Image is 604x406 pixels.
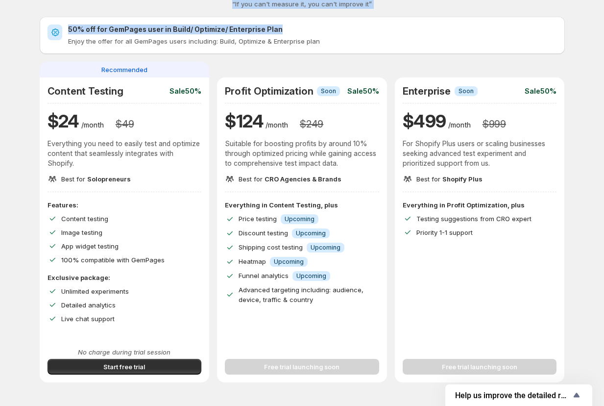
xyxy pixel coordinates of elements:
span: Start free trial [103,362,145,372]
p: /month [81,120,104,130]
p: Enjoy the offer for all GemPages users including: Build, Optimize & Enterprise plan [68,36,557,46]
h2: Content Testing [48,85,123,97]
span: Upcoming [274,258,304,266]
span: Recommended [101,65,147,75]
span: Upcoming [296,229,326,237]
p: Everything in Content Testing, plus [225,200,379,210]
span: Heatmap [239,257,266,265]
p: Sale 50% [169,86,201,96]
span: Upcoming [311,244,340,252]
p: Suitable for boosting profits by around 10% through optimized pricing while gaining access to com... [225,139,379,168]
p: Best for [416,174,483,184]
span: Funnel analytics [239,272,289,279]
p: No charge during trial session [48,347,202,357]
p: /month [448,120,471,130]
p: For Shopify Plus users or scaling businesses seeking advanced test experiment and prioritized sup... [403,139,557,168]
span: Shopify Plus [442,175,483,183]
h1: $ 499 [403,109,446,133]
span: Soon [459,87,474,95]
span: Advanced targeting including: audience, device, traffic & country [239,286,363,304]
span: CRO Agencies & Brands [265,175,341,183]
span: Detailed analytics [61,301,116,309]
h2: Profit Optimization [225,85,313,97]
span: Testing suggestions from CRO expert [416,215,532,223]
h3: $ 49 [116,118,134,130]
span: Image testing [61,228,102,236]
span: Priority 1-1 support [416,228,473,236]
p: Exclusive package: [48,273,202,282]
span: App widget testing [61,242,119,250]
p: Everything in Profit Optimization, plus [403,200,557,210]
span: Price testing [239,215,277,223]
h3: $ 999 [483,118,506,130]
span: Solopreneurs [87,175,131,183]
p: /month [266,120,288,130]
p: Sale 50% [347,86,379,96]
p: Everything you need to easily test and optimize content that seamlessly integrates with Shopify. [48,139,202,168]
h1: $ 24 [48,109,79,133]
span: Content testing [61,215,108,223]
p: Best for [61,174,131,184]
span: Discount testing [239,229,288,237]
p: Best for [239,174,341,184]
h1: $ 124 [225,109,264,133]
span: Live chat support [61,315,115,323]
span: Upcoming [296,272,326,280]
span: Shipping cost testing [239,243,303,251]
p: Sale 50% [525,86,556,96]
h3: $ 249 [300,118,323,130]
span: 100% compatible with GemPages [61,256,165,264]
h2: 50% off for GemPages user in Build/ Optimize/ Enterprise Plan [68,25,557,34]
h2: Enterprise [403,85,451,97]
span: Unlimited experiments [61,287,129,295]
span: Soon [321,87,336,95]
button: Show survey - Help us improve the detailed report for A/B campaigns [455,389,582,401]
button: Start free trial [48,359,202,375]
span: Upcoming [285,215,314,223]
p: Features: [48,200,202,210]
span: Help us improve the detailed report for A/B campaigns [455,391,571,400]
